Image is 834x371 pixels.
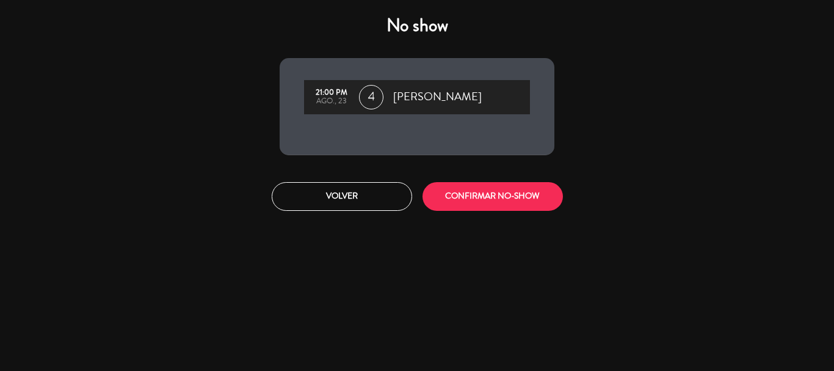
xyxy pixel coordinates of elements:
div: 21:00 PM [310,89,353,97]
h4: No show [280,15,554,37]
div: ago., 23 [310,97,353,106]
span: 4 [359,85,383,109]
button: Volver [272,182,412,211]
button: CONFIRMAR NO-SHOW [422,182,563,211]
span: [PERSON_NAME] [393,88,482,106]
